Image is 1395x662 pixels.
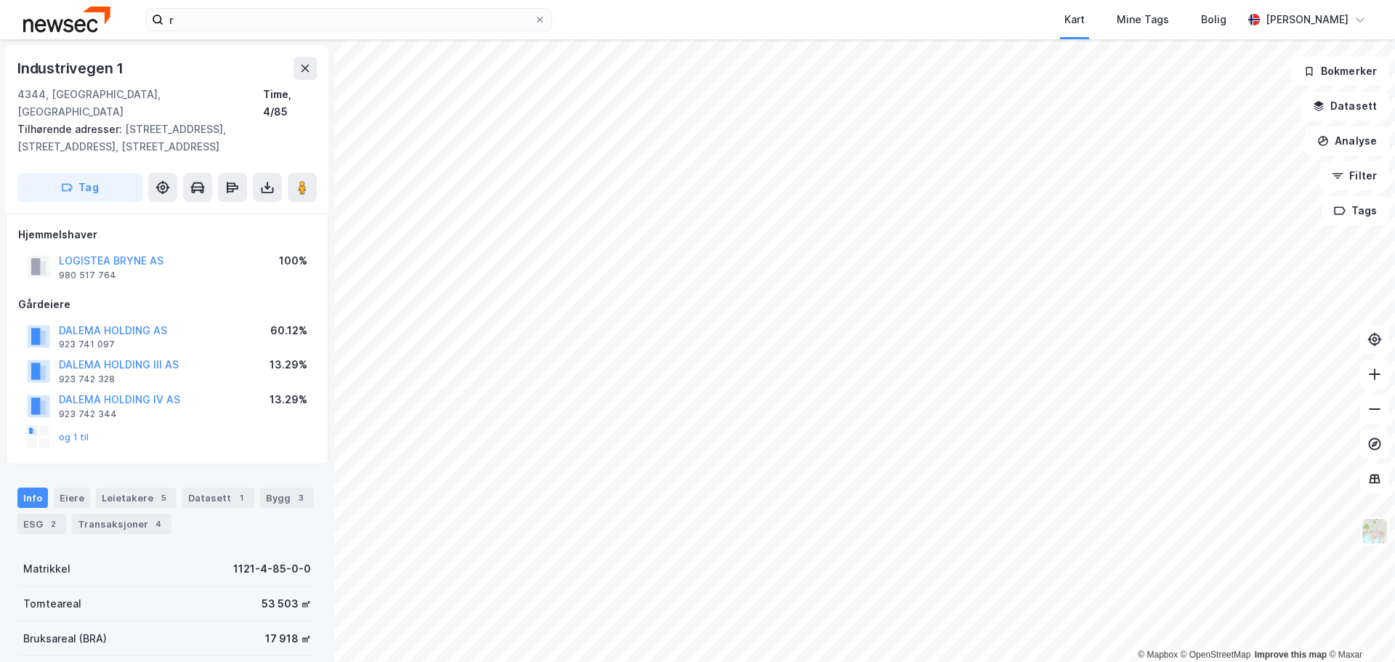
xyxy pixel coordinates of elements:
div: Gårdeiere [18,296,316,313]
div: 4 [151,517,166,531]
button: Datasett [1301,92,1389,121]
button: Analyse [1305,126,1389,156]
div: 923 742 344 [59,408,117,420]
img: Z [1361,517,1388,545]
div: 17 918 ㎡ [265,630,311,647]
button: Bokmerker [1291,57,1389,86]
div: Mine Tags [1117,11,1169,28]
div: 13.29% [270,356,307,374]
a: Mapbox [1138,650,1178,660]
div: Industrivegen 1 [17,57,126,80]
a: OpenStreetMap [1181,650,1251,660]
div: 923 741 097 [59,339,115,350]
img: newsec-logo.f6e21ccffca1b3a03d2d.png [23,7,110,32]
div: 5 [156,491,171,505]
div: 1121-4-85-0-0 [233,560,311,578]
div: Bolig [1201,11,1226,28]
div: [STREET_ADDRESS], [STREET_ADDRESS], [STREET_ADDRESS] [17,121,305,156]
iframe: Chat Widget [1322,592,1395,662]
div: Bruksareal (BRA) [23,630,107,647]
div: Kart [1064,11,1085,28]
div: Info [17,488,48,508]
div: 60.12% [270,322,307,339]
div: 1 [234,491,248,505]
div: Bygg [260,488,314,508]
span: Tilhørende adresser: [17,123,125,135]
div: Leietakere [96,488,177,508]
div: 980 517 764 [59,270,116,281]
button: Tags [1322,196,1389,225]
div: Tomteareal [23,595,81,613]
div: 4344, [GEOGRAPHIC_DATA], [GEOGRAPHIC_DATA] [17,86,263,121]
div: Transaksjoner [72,514,171,534]
div: Eiere [54,488,90,508]
div: Matrikkel [23,560,70,578]
div: [PERSON_NAME] [1266,11,1348,28]
a: Improve this map [1255,650,1327,660]
button: Tag [17,173,142,202]
div: Datasett [182,488,254,508]
div: Time, 4/85 [263,86,317,121]
div: Hjemmelshaver [18,226,316,243]
input: Søk på adresse, matrikkel, gårdeiere, leietakere eller personer [163,9,534,31]
div: 3 [294,491,308,505]
div: 923 742 328 [59,374,115,385]
div: 53 503 ㎡ [262,595,311,613]
div: ESG [17,514,66,534]
div: 2 [46,517,60,531]
div: 100% [279,252,307,270]
button: Filter [1319,161,1389,190]
div: 13.29% [270,391,307,408]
